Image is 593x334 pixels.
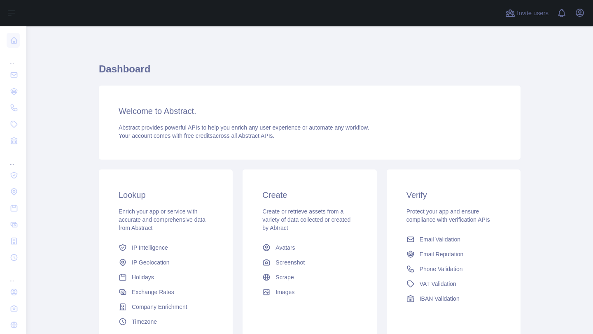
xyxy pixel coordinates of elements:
span: Enrich your app or service with accurate and comprehensive data from Abstract [119,208,205,231]
span: Create or retrieve assets from a variety of data collected or created by Abtract [262,208,350,231]
a: Avatars [259,240,360,255]
span: Exchange Rates [132,288,174,296]
span: Your account comes with across all Abstract APIs. [119,132,274,139]
span: IBAN Validation [420,295,460,303]
h3: Create [262,189,357,201]
a: Email Validation [403,232,504,247]
div: ... [7,150,20,166]
a: IP Intelligence [115,240,216,255]
span: Scrape [275,273,294,281]
a: Screenshot [259,255,360,270]
div: ... [7,267,20,283]
span: VAT Validation [420,280,456,288]
span: Company Enrichment [132,303,187,311]
span: Invite users [517,9,549,18]
span: Avatars [275,244,295,252]
h3: Welcome to Abstract. [119,105,501,117]
a: Holidays [115,270,216,285]
div: ... [7,49,20,66]
span: Phone Validation [420,265,463,273]
a: Company Enrichment [115,299,216,314]
span: Abstract provides powerful APIs to help you enrich any user experience or automate any workflow. [119,124,369,131]
span: Screenshot [275,258,305,267]
h1: Dashboard [99,63,521,82]
a: Timezone [115,314,216,329]
span: free credits [184,132,212,139]
span: Images [275,288,294,296]
span: Email Validation [420,235,460,244]
span: Email Reputation [420,250,464,258]
span: IP Geolocation [132,258,170,267]
a: IBAN Validation [403,291,504,306]
span: IP Intelligence [132,244,168,252]
a: VAT Validation [403,276,504,291]
a: IP Geolocation [115,255,216,270]
h3: Verify [406,189,501,201]
h3: Lookup [119,189,213,201]
span: Protect your app and ensure compliance with verification APIs [406,208,490,223]
a: Images [259,285,360,299]
a: Scrape [259,270,360,285]
span: Holidays [132,273,154,281]
button: Invite users [504,7,550,20]
a: Exchange Rates [115,285,216,299]
a: Email Reputation [403,247,504,262]
span: Timezone [132,318,157,326]
a: Phone Validation [403,262,504,276]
